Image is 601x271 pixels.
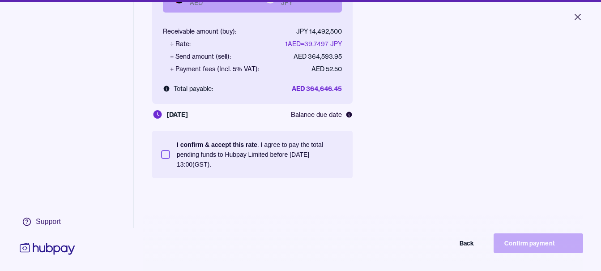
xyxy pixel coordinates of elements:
div: = Send amount (sell): [170,52,231,61]
p: I confirm & accept this rate [177,141,257,148]
p: . I agree to pay the total pending funds to Hubpay Limited before [DATE] 13:00 (GST). [177,140,344,169]
div: + Payment fees (Incl. 5% VAT): [170,65,259,73]
div: AED 364,646.45 [292,84,342,93]
span: Balance due date [291,110,342,119]
div: Receivable amount (buy): [163,27,236,36]
div: [DATE] [152,109,188,120]
div: 1 AED = 39.7497 JPY [285,39,342,48]
div: ÷ Rate: [170,39,191,48]
div: AED 52.50 [311,65,342,73]
div: Support [36,217,61,227]
div: AED 364,593.95 [294,52,342,61]
button: Close [562,7,594,27]
button: Back [395,233,485,253]
div: JPY 14,492,500 [296,27,342,36]
a: Support [18,212,77,231]
div: Total payable: [163,84,213,93]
